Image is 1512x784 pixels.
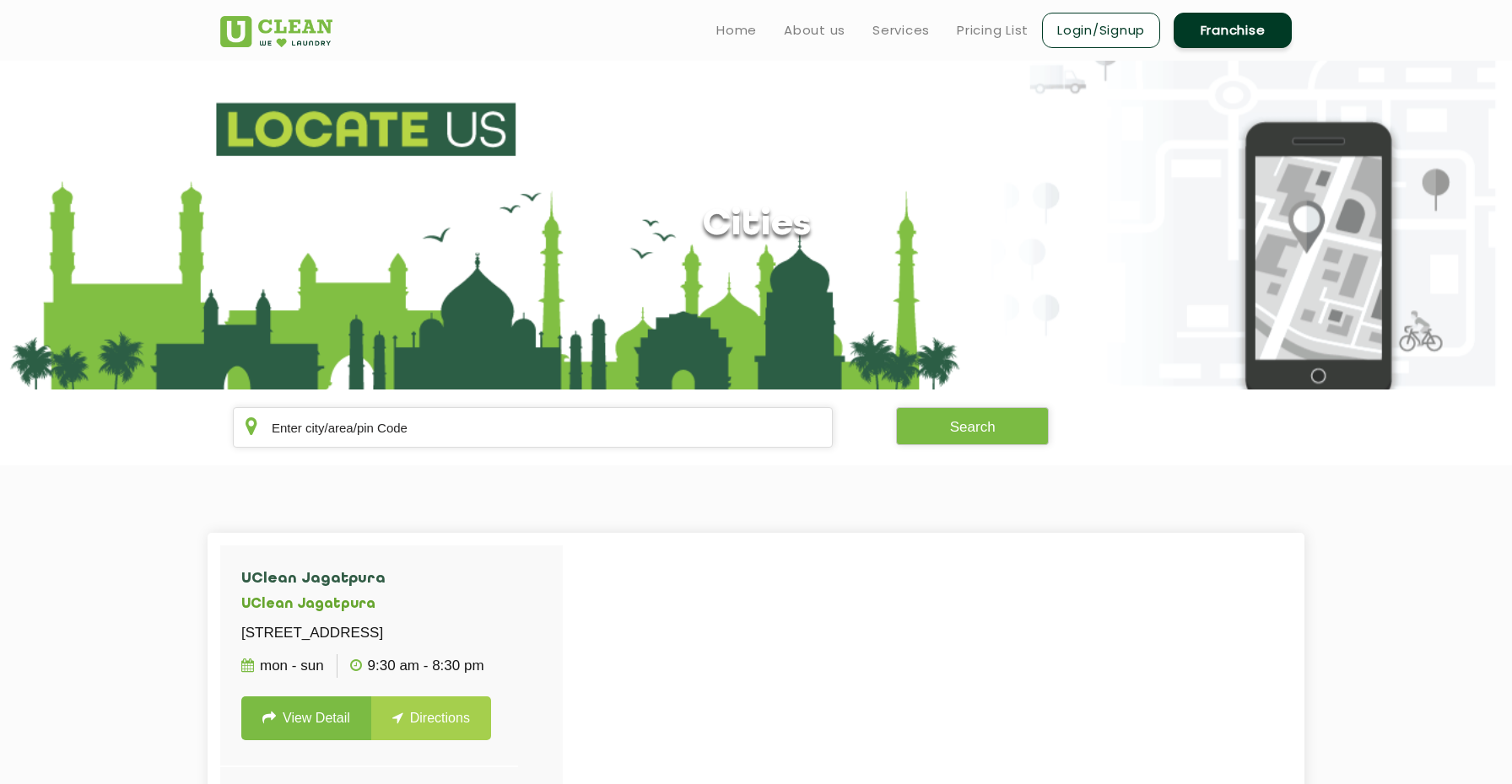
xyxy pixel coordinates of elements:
[1042,13,1160,48] a: Login/Signup
[957,20,1029,40] a: Pricing List
[233,407,833,448] input: Enter city/area/pin Code
[702,204,811,247] h1: Cities
[220,16,332,47] img: UClean Laundry and Dry Cleaning
[350,654,484,678] p: 9:30 AM - 8:30 PM
[241,696,371,740] a: View Detail
[784,20,845,40] a: About us
[896,407,1050,445] button: Search
[872,20,930,40] a: Services
[1174,13,1292,48] a: Franchise
[241,654,324,678] p: Mon - Sun
[241,597,497,613] h5: UClean Jagatpura
[241,571,497,588] h4: UClean Jagatpura
[371,696,491,740] a: Directions
[241,621,497,645] p: [STREET_ADDRESS]
[716,20,757,40] a: Home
